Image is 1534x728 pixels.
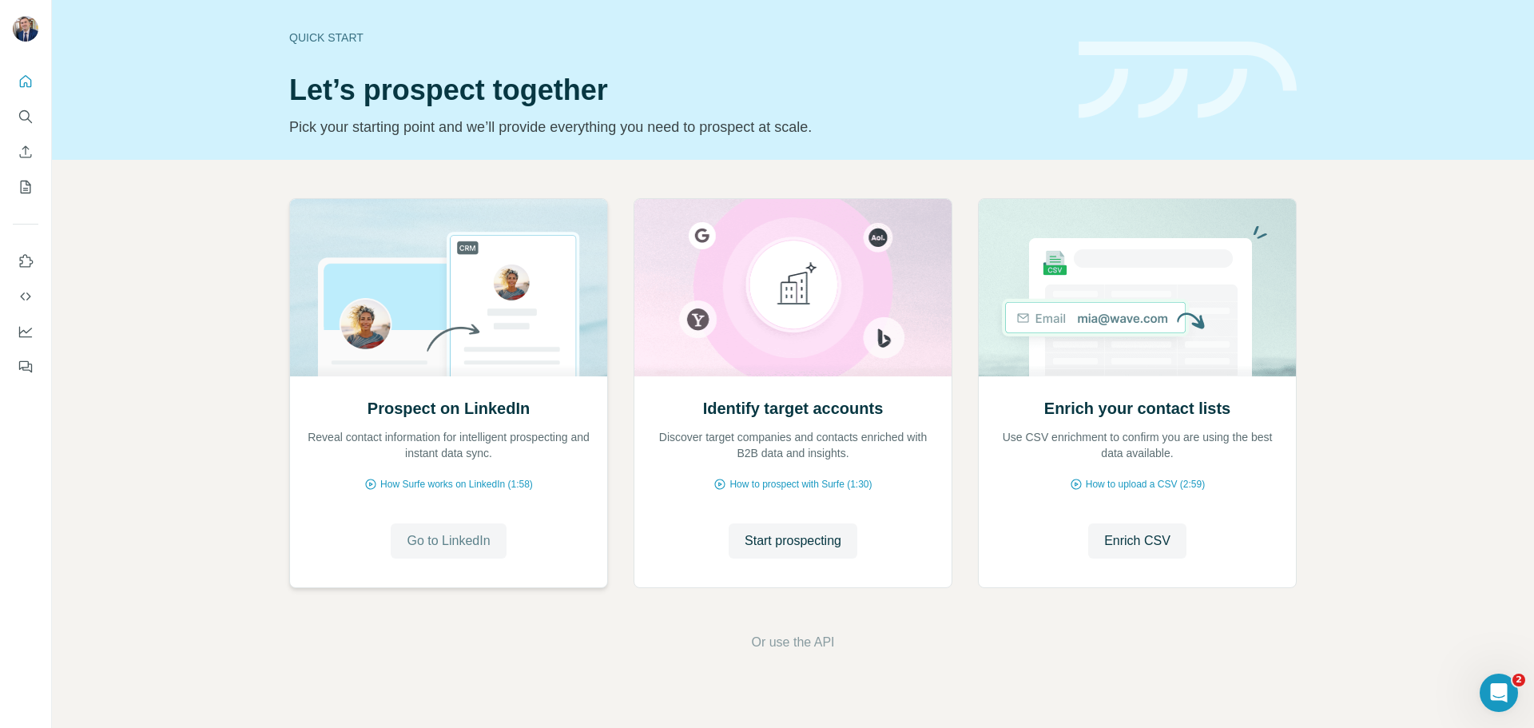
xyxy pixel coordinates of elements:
[407,531,490,551] span: Go to LinkedIn
[289,74,1059,106] h1: Let’s prospect together
[13,352,38,381] button: Feedback
[13,102,38,131] button: Search
[13,67,38,96] button: Quick start
[380,477,533,491] span: How Surfe works on LinkedIn (1:58)
[1086,477,1205,491] span: How to upload a CSV (2:59)
[1512,674,1525,686] span: 2
[1079,42,1297,119] img: banner
[634,199,952,376] img: Identify target accounts
[729,523,857,559] button: Start prospecting
[1480,674,1518,712] iframe: Intercom live chat
[745,531,841,551] span: Start prospecting
[13,173,38,201] button: My lists
[1104,531,1170,551] span: Enrich CSV
[13,282,38,311] button: Use Surfe API
[13,247,38,276] button: Use Surfe on LinkedIn
[729,477,872,491] span: How to prospect with Surfe (1:30)
[751,633,834,652] button: Or use the API
[368,397,530,420] h2: Prospect on LinkedIn
[289,116,1059,138] p: Pick your starting point and we’ll provide everything you need to prospect at scale.
[978,199,1297,376] img: Enrich your contact lists
[1044,397,1230,420] h2: Enrich your contact lists
[306,429,591,461] p: Reveal contact information for intelligent prospecting and instant data sync.
[995,429,1280,461] p: Use CSV enrichment to confirm you are using the best data available.
[13,16,38,42] img: Avatar
[650,429,936,461] p: Discover target companies and contacts enriched with B2B data and insights.
[13,137,38,166] button: Enrich CSV
[703,397,884,420] h2: Identify target accounts
[289,30,1059,46] div: Quick start
[1088,523,1186,559] button: Enrich CSV
[13,317,38,346] button: Dashboard
[289,199,608,376] img: Prospect on LinkedIn
[391,523,506,559] button: Go to LinkedIn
